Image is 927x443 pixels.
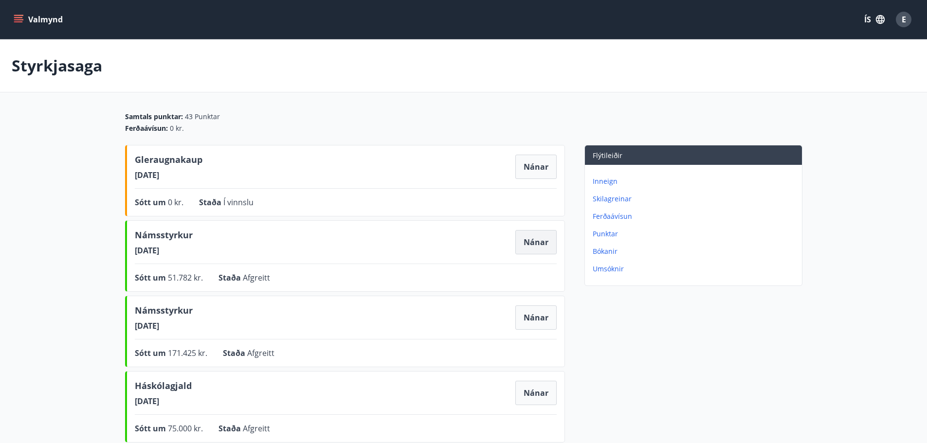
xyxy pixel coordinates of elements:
[218,272,243,283] span: Staða
[593,264,798,274] p: Umsóknir
[135,348,168,358] span: Sótt um
[168,197,183,208] span: 0 kr.
[199,197,223,208] span: Staða
[125,112,183,122] span: Samtals punktar :
[135,379,192,396] span: Háskólagjald
[593,247,798,256] p: Bókanir
[593,194,798,204] p: Skilagreinar
[135,320,193,331] span: [DATE]
[168,423,203,434] span: 75.000 kr.
[135,396,192,407] span: [DATE]
[135,197,168,208] span: Sótt um
[892,8,915,31] button: E
[125,124,168,133] span: Ferðaávísun :
[185,112,220,122] span: 43 Punktar
[902,14,906,25] span: E
[168,272,203,283] span: 51.782 kr.
[515,305,557,330] button: Nánar
[12,11,67,28] button: menu
[135,245,193,256] span: [DATE]
[247,348,274,358] span: Afgreitt
[218,423,243,434] span: Staða
[243,423,270,434] span: Afgreitt
[593,151,622,160] span: Flýtileiðir
[223,197,254,208] span: Í vinnslu
[135,229,193,245] span: Námsstyrkur
[593,177,798,186] p: Inneign
[593,212,798,221] p: Ferðaávísun
[168,348,207,358] span: 171.425 kr.
[515,381,557,405] button: Nánar
[859,11,890,28] button: ÍS
[12,55,102,76] p: Styrkjasaga
[515,230,557,254] button: Nánar
[170,124,184,133] span: 0 kr.
[515,155,557,179] button: Nánar
[135,272,168,283] span: Sótt um
[135,304,193,320] span: Námsstyrkur
[223,348,247,358] span: Staða
[135,170,202,180] span: [DATE]
[243,272,270,283] span: Afgreitt
[135,153,202,170] span: Gleraugnakaup
[135,423,168,434] span: Sótt um
[593,229,798,239] p: Punktar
